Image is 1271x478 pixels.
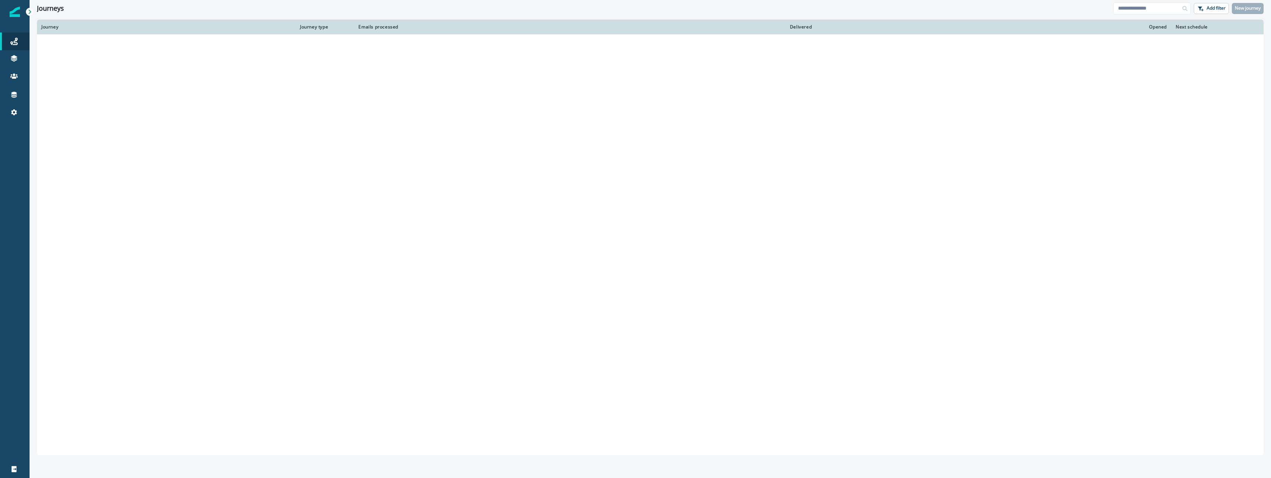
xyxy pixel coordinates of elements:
div: Journey type [300,24,347,30]
button: Add filter [1194,3,1229,14]
p: New journey [1235,6,1261,11]
h1: Journeys [37,4,64,13]
img: Inflection [10,7,20,17]
div: Opened [821,24,1167,30]
div: Journey [41,24,291,30]
button: New journey [1232,3,1264,14]
p: Add filter [1207,6,1226,11]
div: Emails processed [355,24,398,30]
div: Next schedule [1176,24,1241,30]
div: Delivered [407,24,812,30]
